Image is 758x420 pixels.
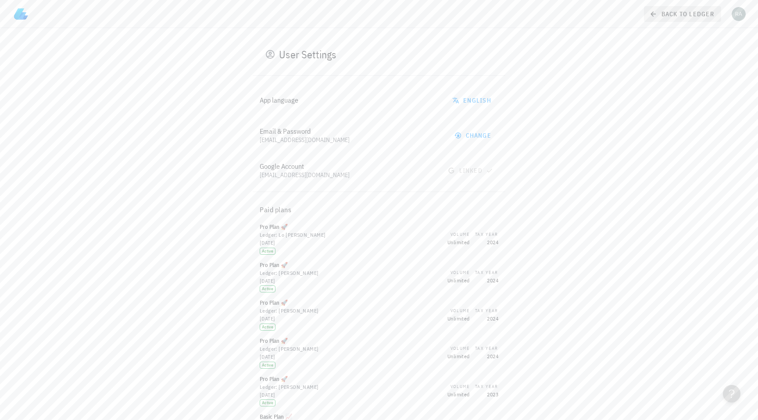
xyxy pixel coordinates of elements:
div: Tax year [475,307,498,314]
div: Volume [447,307,470,314]
div: Ledger: [PERSON_NAME] [260,384,442,391]
span: Active [260,362,275,369]
span: Active [260,248,275,255]
span: Pro Plan 🚀 [260,261,288,269]
div: Unlimited [447,276,470,285]
div: 2024 [475,352,498,361]
div: [EMAIL_ADDRESS][DOMAIN_NAME] [260,136,442,144]
div: 2024 [475,314,498,323]
div: Volume [447,231,470,238]
div: Ledger: [PERSON_NAME] [260,345,442,352]
div: Volume [447,345,470,352]
div: Ledger: [PERSON_NAME] [260,307,442,314]
div: 2024 [475,276,498,285]
div: Unlimited [447,390,470,399]
button: change [449,128,498,143]
div: Volume [447,383,470,390]
span: back to ledger [651,10,714,18]
div: 2024 [475,238,498,247]
div: Paid plans [253,199,505,220]
div: [DATE] [260,239,442,246]
div: Volume [447,269,470,276]
span: Pro Plan 🚀 [260,375,288,383]
img: LedgiFi [14,7,28,21]
div: Unlimited [447,352,470,361]
div: Unlimited [447,238,470,247]
span: Active [260,285,275,292]
div: [DATE] [260,278,442,285]
div: Tax year [475,231,498,238]
div: [DATE] [260,353,442,360]
div: avatar [732,7,746,21]
div: App language [260,96,440,104]
span: Pro Plan 🚀 [260,337,288,345]
span: Active [260,399,275,406]
div: Ledger: Lo [PERSON_NAME] [260,231,442,238]
div: [EMAIL_ADDRESS][DOMAIN_NAME] [260,171,436,179]
div: Tax year [475,269,498,276]
div: User Settings [279,47,336,61]
div: Tax year [475,383,498,390]
a: back to ledger [644,6,721,22]
span: Active [260,324,275,331]
span: Pro Plan 🚀 [260,299,288,306]
span: change [456,132,491,139]
div: Tax year [475,345,498,352]
div: [DATE] [260,392,442,399]
span: English [454,96,491,104]
span: Pro Plan 🚀 [260,223,288,231]
div: Email & Password [260,127,442,135]
div: Ledger: [PERSON_NAME] [260,270,442,277]
div: [DATE] [260,315,442,322]
div: Google Account [260,162,436,171]
button: English [447,93,498,108]
div: Unlimited [447,314,470,323]
div: 2023 [475,390,498,399]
